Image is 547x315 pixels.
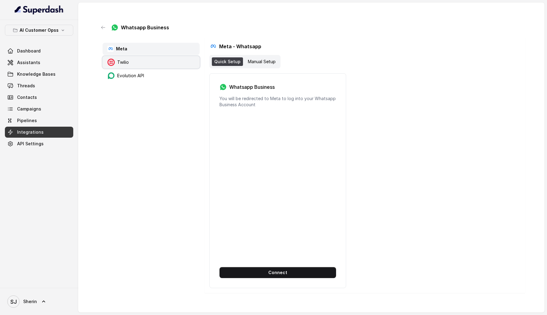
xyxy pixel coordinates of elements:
span: Integrations [17,129,44,135]
a: Integrations [5,127,73,138]
span: Dashboard [17,48,41,54]
a: API Settings [5,138,73,149]
div: Manual Setup [245,57,278,66]
a: Pipelines [5,115,73,126]
a: Dashboard [5,45,73,56]
text: SJ [10,299,17,305]
span: Knowledge Bases [17,71,56,77]
p: Meta [116,46,127,52]
span: Pipelines [17,118,37,124]
p: AI Customer Opss [20,27,59,34]
div: Quick Setup [212,57,243,66]
a: Assistants [5,57,73,68]
a: Sherin [5,293,73,310]
span: Campaigns [17,106,41,112]
img: light.svg [15,5,64,15]
span: Threads [17,83,35,89]
button: AI Customer Opss [5,25,73,36]
p: Evolution API [117,73,144,79]
p: Whatsapp Business [121,24,169,31]
p: You will be redirected to Meta to log into your Whatsapp Business Account [219,96,336,108]
span: Assistants [17,60,40,66]
span: Sherin [23,299,37,305]
button: Connect [219,267,336,278]
a: Knowledge Bases [5,69,73,80]
h3: Whatsapp Business [229,83,275,91]
a: Threads [5,80,73,91]
h3: Meta - Whatsapp [219,43,261,50]
img: evolutionLogo.3d345dc0060730d44990.png [107,72,115,79]
a: Contacts [5,92,73,103]
a: Campaigns [5,103,73,114]
span: Contacts [17,94,37,100]
span: API Settings [17,141,44,147]
p: Twilio [117,59,129,65]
